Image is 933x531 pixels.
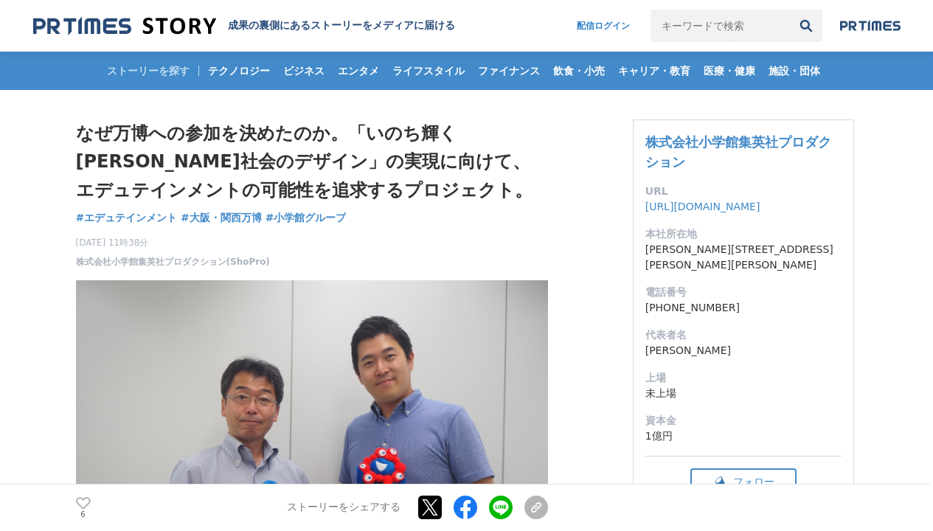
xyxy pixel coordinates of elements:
a: ビジネス [277,52,330,90]
a: 施設・団体 [763,52,826,90]
a: #エデュテインメント [76,210,178,226]
span: #小学館グループ [266,211,347,224]
a: テクノロジー [202,52,276,90]
img: prtimes [840,20,901,32]
a: 医療・健康 [698,52,761,90]
span: テクノロジー [202,64,276,77]
a: 飲食・小売 [547,52,611,90]
a: [URL][DOMAIN_NAME] [645,201,760,212]
a: キャリア・教育 [612,52,696,90]
span: #大阪・関西万博 [181,211,262,224]
img: 成果の裏側にあるストーリーをメディアに届ける [33,16,216,36]
button: 検索 [790,10,822,42]
span: 飲食・小売 [547,64,611,77]
dd: [PERSON_NAME][STREET_ADDRESS][PERSON_NAME][PERSON_NAME] [645,242,842,273]
dd: [PERSON_NAME] [645,343,842,358]
dd: 未上場 [645,386,842,401]
dt: 電話番号 [645,285,842,300]
p: 6 [76,511,91,518]
a: ファイナンス [472,52,546,90]
dd: 1億円 [645,428,842,444]
a: 株式会社小学館集英社プロダクション(ShoPro) [76,255,270,268]
a: 株式会社小学館集英社プロダクション [645,134,831,170]
a: 配信ログイン [562,10,645,42]
a: 成果の裏側にあるストーリーをメディアに届ける 成果の裏側にあるストーリーをメディアに届ける [33,16,455,36]
dd: [PHONE_NUMBER] [645,300,842,316]
dt: 資本金 [645,413,842,428]
span: ビジネス [277,64,330,77]
dt: 本社所在地 [645,226,842,242]
span: #エデュテインメント [76,211,178,224]
dt: 代表者名 [645,327,842,343]
h1: なぜ万博への参加を決めたのか。「いのち輝く[PERSON_NAME]社会のデザイン」の実現に向けて、エデュテインメントの可能性を追求するプロジェクト。 [76,119,548,204]
input: キーワードで検索 [651,10,790,42]
span: エンタメ [332,64,385,77]
h2: 成果の裏側にあるストーリーをメディアに届ける [228,19,455,32]
a: #小学館グループ [266,210,347,226]
span: キャリア・教育 [612,64,696,77]
button: フォロー [690,468,797,496]
span: [DATE] 11時38分 [76,236,270,249]
a: #大阪・関西万博 [181,210,262,226]
span: 施設・団体 [763,64,826,77]
span: ライフスタイル [386,64,471,77]
p: ストーリーをシェアする [287,502,400,515]
dt: URL [645,184,842,199]
dt: 上場 [645,370,842,386]
span: ファイナンス [472,64,546,77]
span: 医療・健康 [698,64,761,77]
a: ライフスタイル [386,52,471,90]
a: エンタメ [332,52,385,90]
